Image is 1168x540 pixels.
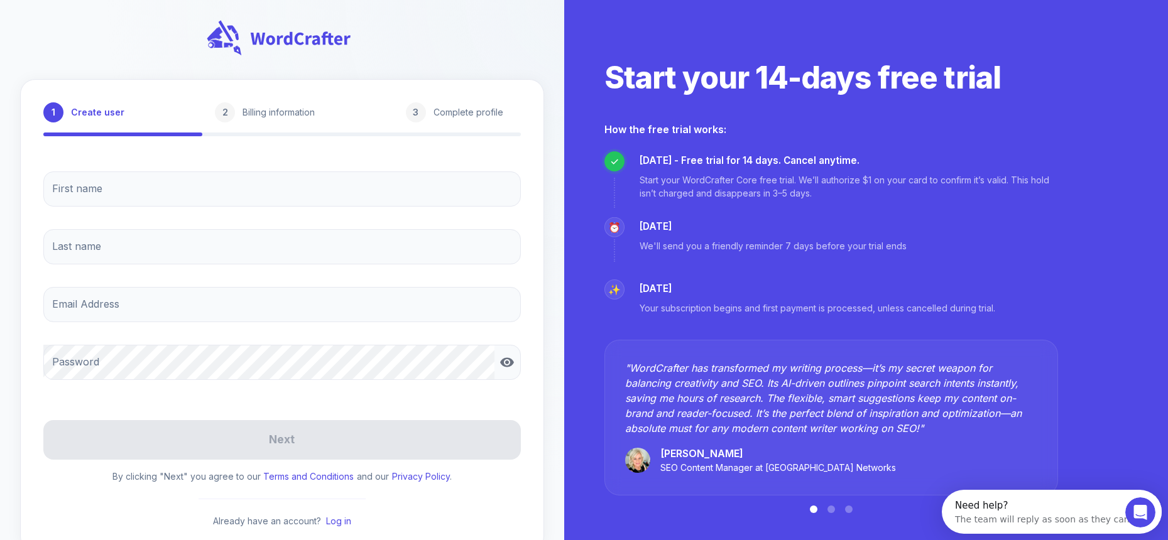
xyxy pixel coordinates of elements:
[13,11,188,21] div: Need help?
[326,516,351,526] a: Log in
[392,471,450,482] a: Privacy Policy
[213,514,351,528] p: Already have an account?
[497,181,512,197] keeper-lock: Open Keeper Popup
[604,279,625,300] div: ✨
[604,217,625,237] div: ⏰
[640,239,907,252] p: We'll send you a friendly reminder 7 days before your trial ends
[660,446,896,461] p: [PERSON_NAME]
[1125,497,1155,527] iframe: Intercom live chat
[640,282,995,296] p: [DATE]
[640,173,1058,200] p: Start your WordCrafter Core free trial. We’ll authorize $1 on your card to confirm it’s valid. Th...
[625,448,650,473] img: melanie-kross.jpeg
[640,220,907,234] p: [DATE]
[215,102,235,122] div: 2
[604,151,625,171] div: ✓
[243,105,315,119] p: Billing information
[640,301,995,315] p: Your subscription begins and first payment is processed, unless cancelled during trial.
[71,105,124,119] p: Create user
[43,102,63,122] div: 1
[604,58,1058,97] h2: Start your 14-days free trial
[942,490,1162,534] iframe: Intercom live chat discovery launcher
[406,102,426,122] div: 3
[112,470,452,483] p: By clicking "Next" you agree to our and our .
[263,471,354,482] a: Terms and Conditions
[604,122,1058,136] h2: How the free trial works:
[5,5,225,40] div: Open Intercom Messenger
[625,360,1037,436] p: " WordCrafter has transformed my writing process—it’s my secret weapon for balancing creativity a...
[434,105,503,119] p: Complete profile
[13,21,188,34] div: The team will reply as soon as they can
[640,154,1058,168] p: [DATE] - Free trial for 14 days. Cancel anytime.
[660,461,896,475] p: SEO Content Manager at [GEOGRAPHIC_DATA] Networks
